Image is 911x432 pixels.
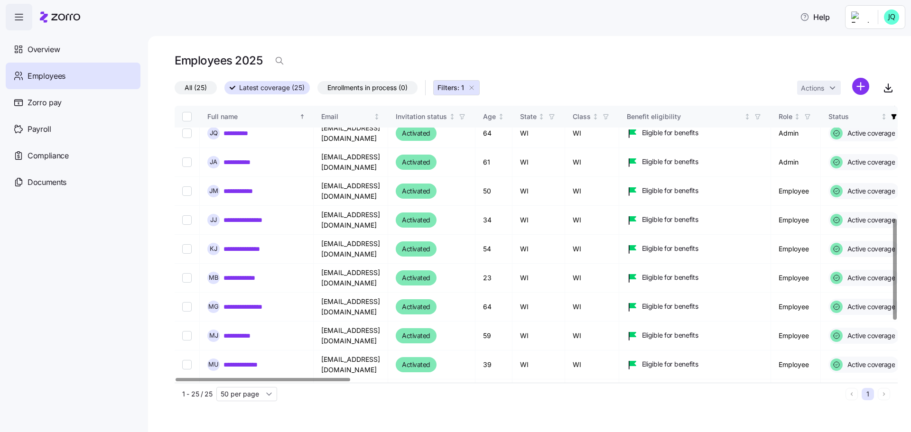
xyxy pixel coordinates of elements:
[801,85,824,92] span: Actions
[475,206,512,235] td: 34
[402,272,430,284] span: Activated
[642,186,698,195] span: Eligible for benefits
[182,157,192,167] input: Select record 12
[402,156,430,168] span: Activated
[182,129,192,138] input: Select record 11
[642,331,698,340] span: Eligible for benefits
[239,82,305,94] span: Latest coverage (25)
[182,215,192,225] input: Select record 14
[209,332,218,339] span: M J
[794,113,800,120] div: Not sorted
[565,206,619,235] td: WI
[845,273,895,283] span: Active coverage
[28,70,65,82] span: Employees
[642,128,698,138] span: Eligible for benefits
[565,350,619,379] td: WI
[314,206,388,235] td: [EMAIL_ADDRESS][DOMAIN_NAME]
[475,322,512,350] td: 59
[433,80,480,95] button: Filters: 1
[642,359,698,369] span: Eligible for benefits
[182,273,192,283] input: Select record 16
[200,106,314,128] th: Full nameSorted ascending
[182,112,192,121] input: Select all records
[402,243,430,255] span: Activated
[314,148,388,177] td: [EMAIL_ADDRESS][DOMAIN_NAME]
[475,293,512,322] td: 64
[771,148,821,177] td: Admin
[512,106,565,128] th: StateNot sorted
[828,111,879,122] div: Status
[771,177,821,206] td: Employee
[314,119,388,148] td: [EMAIL_ADDRESS][DOMAIN_NAME]
[475,235,512,264] td: 54
[538,113,545,120] div: Not sorted
[475,119,512,148] td: 64
[327,82,408,94] span: Enrollments in process (0)
[771,106,821,128] th: RoleNot sorted
[6,169,140,195] a: Documents
[208,303,219,310] span: M G
[642,244,698,253] span: Eligible for benefits
[845,157,895,167] span: Active coverage
[771,322,821,350] td: Employee
[6,142,140,169] a: Compliance
[797,81,841,95] button: Actions
[642,302,698,311] span: Eligible for benefits
[845,302,895,312] span: Active coverage
[852,78,869,95] svg: add icon
[321,111,372,122] div: Email
[565,293,619,322] td: WI
[520,111,537,122] div: State
[6,116,140,142] a: Payroll
[878,388,890,400] button: Next page
[209,188,218,194] span: J M
[402,330,430,341] span: Activated
[210,217,217,223] span: J J
[475,350,512,379] td: 39
[771,235,821,264] td: Employee
[565,177,619,206] td: WI
[642,215,698,224] span: Eligible for benefits
[6,36,140,63] a: Overview
[512,235,565,264] td: WI
[845,186,895,196] span: Active coverage
[402,359,430,370] span: Activated
[627,111,743,122] div: Benefit eligibility
[314,293,388,322] td: [EMAIL_ADDRESS][DOMAIN_NAME]
[846,388,858,400] button: Previous page
[475,264,512,293] td: 23
[592,113,599,120] div: Not sorted
[771,264,821,293] td: Employee
[565,322,619,350] td: WI
[182,360,192,369] input: Select record 19
[512,350,565,379] td: WI
[475,148,512,177] td: 61
[498,113,504,120] div: Not sorted
[6,89,140,116] a: Zorro pay
[208,361,219,368] span: M U
[845,244,895,254] span: Active coverage
[512,119,565,148] td: WI
[800,11,830,23] span: Help
[475,177,512,206] td: 50
[182,389,213,399] span: 1 - 25 / 25
[388,106,475,128] th: Invitation statusNot sorted
[437,83,464,92] span: Filters: 1
[619,106,771,128] th: Benefit eligibilityNot sorted
[792,8,837,27] button: Help
[565,148,619,177] td: WI
[779,111,792,122] div: Role
[771,206,821,235] td: Employee
[373,113,380,120] div: Not sorted
[210,130,218,136] span: J Q
[185,82,207,94] span: All (25)
[314,264,388,293] td: [EMAIL_ADDRESS][DOMAIN_NAME]
[210,246,217,252] span: K J
[565,264,619,293] td: WI
[449,113,455,120] div: Not sorted
[28,44,60,55] span: Overview
[851,11,870,23] img: Employer logo
[182,302,192,312] input: Select record 17
[402,301,430,313] span: Activated
[512,206,565,235] td: WI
